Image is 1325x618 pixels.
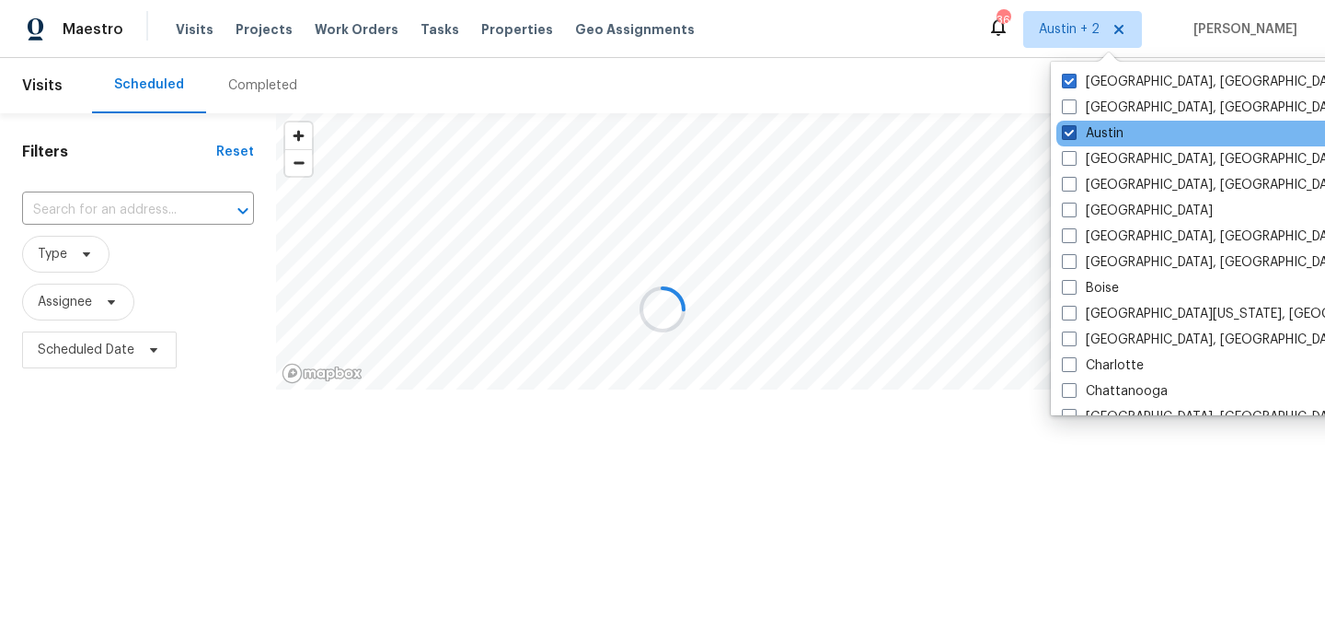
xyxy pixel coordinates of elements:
[285,149,312,176] button: Zoom out
[1062,356,1144,375] label: Charlotte
[1062,124,1123,143] label: Austin
[285,122,312,149] button: Zoom in
[1062,202,1213,220] label: [GEOGRAPHIC_DATA]
[282,363,363,384] a: Mapbox homepage
[1062,279,1119,297] label: Boise
[997,11,1009,29] div: 36
[1062,382,1168,401] label: Chattanooga
[285,150,312,176] span: Zoom out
